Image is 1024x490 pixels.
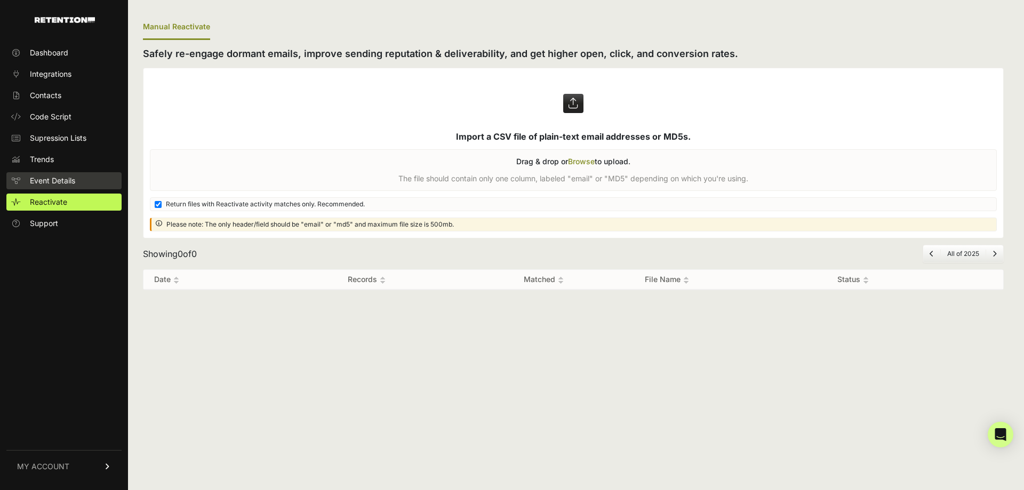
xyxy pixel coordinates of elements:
[6,66,122,83] a: Integrations
[634,270,827,290] th: File Name
[6,194,122,211] a: Reactivate
[6,172,122,189] a: Event Details
[454,270,634,290] th: Matched
[6,108,122,125] a: Code Script
[558,276,564,284] img: no_sort-eaf950dc5ab64cae54d48a5578032e96f70b2ecb7d747501f34c8f2db400fb66.gif
[155,201,162,208] input: Return files with Reactivate activity matches only. Recommended.
[923,245,1004,263] nav: Page navigation
[6,215,122,232] a: Support
[143,15,210,40] div: Manual Reactivate
[166,200,365,208] span: Return files with Reactivate activity matches only. Recommended.
[6,151,122,168] a: Trends
[191,248,197,259] span: 0
[988,422,1013,447] div: Open Intercom Messenger
[30,90,61,101] span: Contacts
[380,276,386,284] img: no_sort-eaf950dc5ab64cae54d48a5578032e96f70b2ecb7d747501f34c8f2db400fb66.gif
[30,133,86,143] span: Supression Lists
[30,47,68,58] span: Dashboard
[30,197,67,207] span: Reactivate
[863,276,869,284] img: no_sort-eaf950dc5ab64cae54d48a5578032e96f70b2ecb7d747501f34c8f2db400fb66.gif
[940,250,986,258] li: All of 2025
[35,17,95,23] img: Retention.com
[6,130,122,147] a: Supression Lists
[30,154,54,165] span: Trends
[173,276,179,284] img: no_sort-eaf950dc5ab64cae54d48a5578032e96f70b2ecb7d747501f34c8f2db400fb66.gif
[143,247,197,260] div: Showing of
[993,250,997,258] a: Next
[930,250,934,258] a: Previous
[30,218,58,229] span: Support
[30,111,71,122] span: Code Script
[6,87,122,104] a: Contacts
[17,461,69,472] span: MY ACCOUNT
[683,276,689,284] img: no_sort-eaf950dc5ab64cae54d48a5578032e96f70b2ecb7d747501f34c8f2db400fb66.gif
[178,248,183,259] span: 0
[30,69,71,79] span: Integrations
[280,270,454,290] th: Records
[143,270,280,290] th: Date
[827,270,982,290] th: Status
[6,44,122,61] a: Dashboard
[143,46,1004,61] h2: Safely re-engage dormant emails, improve sending reputation & deliverability, and get higher open...
[6,450,122,483] a: MY ACCOUNT
[30,175,75,186] span: Event Details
